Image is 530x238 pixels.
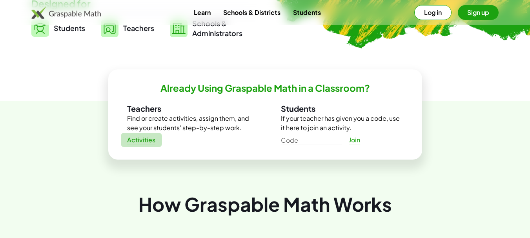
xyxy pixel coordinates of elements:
[160,82,370,94] h2: Already Using Graspable Math in a Classroom?
[101,20,118,37] img: svg%3e
[127,136,156,144] span: Activities
[414,5,452,20] button: Log in
[170,18,242,38] a: Schools &Administrators
[31,18,85,38] a: Students
[54,24,85,33] span: Students
[281,104,403,114] h3: Students
[101,18,154,38] a: Teachers
[217,5,287,20] a: Schools & Districts
[170,20,188,37] img: svg%3e
[342,133,367,147] a: Join
[31,20,49,37] img: svg%3e
[31,191,499,217] div: How Graspable Math Works
[127,114,250,133] p: Find or create activities, assign them, and see your students' step-by-step work.
[127,104,250,114] h3: Teachers
[188,5,217,20] a: Learn
[123,24,154,33] span: Teachers
[349,136,361,144] span: Join
[121,133,162,147] a: Activities
[458,5,499,20] button: Sign up
[281,114,403,133] p: If your teacher has given you a code, use it here to join an activity.
[192,18,242,38] span: Schools & Administrators
[287,5,327,20] a: Students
